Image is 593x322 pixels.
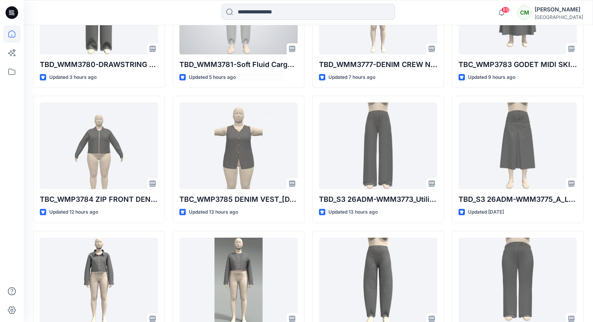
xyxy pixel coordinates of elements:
p: Updated 5 hours ago [189,73,236,82]
p: Updated [DATE] [468,208,504,216]
p: Updated 12 hours ago [49,208,98,216]
p: Updated 13 hours ago [328,208,378,216]
p: Updated 13 hours ago [189,208,238,216]
a: TBD_S3 26ADM-WMM3773_Utility Wide Leg Patch Pocket Pant_9.13.2025 [319,102,437,189]
p: TBD_WMM3781-Soft Fluid Cargo [DATE] [179,59,298,70]
div: [GEOGRAPHIC_DATA] [535,14,583,20]
a: TBC_WMP3784 ZIP FRONT DENIM JACKET_9.15.2025 [40,102,158,189]
div: [PERSON_NAME] [535,5,583,14]
p: TBD_WMM3780-DRAWSTRING CARGO PANT [DATE] [40,59,158,70]
a: TBC_WMP3785 DENIM VEST_9.15.2025 [179,102,298,189]
p: TBC_WMP3783 GODET MIDI SKIRT [DATE] [459,59,577,70]
p: Updated 7 hours ago [328,73,375,82]
a: TBD_S3 26ADM-WMM3775_A_Line Patch Pocket Mide Skirt_9.13.2025 [459,102,577,189]
p: TBD_S3 26ADM-WMM3773_Utility Wide Leg Patch Pocket Pant_[DATE] [319,194,437,205]
p: Updated 3 hours ago [49,73,97,82]
p: TBC_WMP3784 ZIP FRONT DENIM JACKET_[DATE] [40,194,158,205]
div: CM [517,6,531,20]
p: TBC_WMP3785 DENIM VEST_[DATE] [179,194,298,205]
p: TBD_S3 26ADM-WMM3775_A_Line Patch Pocket Mide Skirt_[DATE] [459,194,577,205]
span: 89 [501,7,510,13]
p: TBD_WMM3777-DENIM CREW NECK JACKET [DATE] [319,59,437,70]
p: Updated 9 hours ago [468,73,515,82]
